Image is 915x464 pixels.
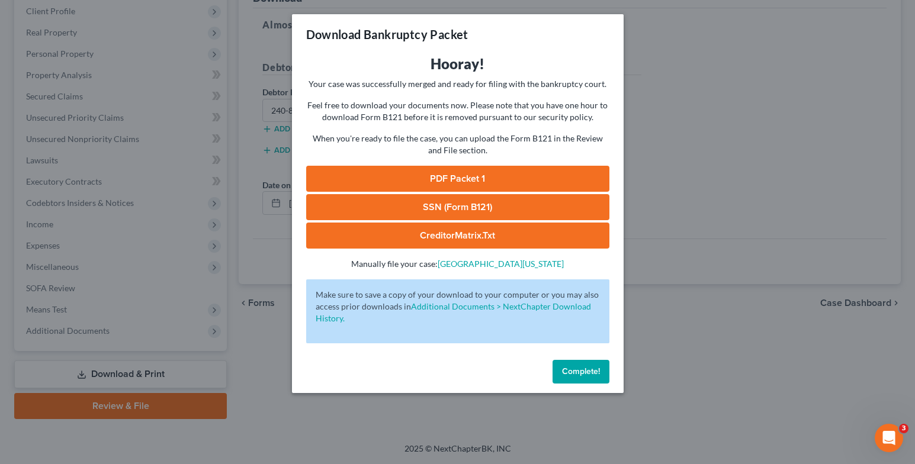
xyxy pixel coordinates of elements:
[306,54,609,73] h3: Hooray!
[306,99,609,123] p: Feel free to download your documents now. Please note that you have one hour to download Form B12...
[306,194,609,220] a: SSN (Form B121)
[306,78,609,90] p: Your case was successfully merged and ready for filing with the bankruptcy court.
[316,289,600,324] p: Make sure to save a copy of your download to your computer or you may also access prior downloads in
[899,424,908,433] span: 3
[306,26,468,43] h3: Download Bankruptcy Packet
[316,301,591,323] a: Additional Documents > NextChapter Download History.
[875,424,903,452] iframe: Intercom live chat
[438,259,564,269] a: [GEOGRAPHIC_DATA][US_STATE]
[553,360,609,384] button: Complete!
[306,258,609,270] p: Manually file your case:
[562,366,600,376] span: Complete!
[306,223,609,249] a: CreditorMatrix.txt
[306,133,609,156] p: When you're ready to file the case, you can upload the Form B121 in the Review and File section.
[306,166,609,192] a: PDF Packet 1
